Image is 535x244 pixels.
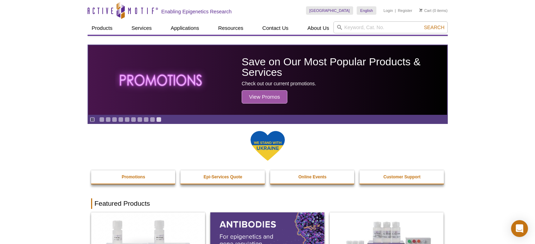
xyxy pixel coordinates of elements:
a: [GEOGRAPHIC_DATA] [306,6,354,15]
h2: Featured Products [91,198,444,209]
h2: Save on Our Most Popular Products & Services [242,57,443,78]
strong: Epi-Services Quote [204,174,242,179]
a: Contact Us [258,21,293,35]
a: Promotions [91,170,176,184]
a: Go to slide 6 [131,117,136,122]
div: Open Intercom Messenger [511,220,528,237]
span: View Promos [242,90,287,104]
strong: Online Events [298,174,326,179]
a: Go to slide 7 [137,117,142,122]
a: Toggle autoplay [90,117,95,122]
a: Go to slide 5 [125,117,130,122]
img: We Stand With Ukraine [250,130,285,161]
a: Go to slide 10 [156,117,161,122]
a: Resources [214,21,248,35]
input: Keyword, Cat. No. [333,21,448,33]
a: Products [88,21,117,35]
img: The word promotions written in all caps with a glowing effect [115,62,208,98]
li: | [395,6,396,15]
span: Search [424,25,444,30]
a: Epi-Services Quote [180,170,266,184]
a: About Us [303,21,333,35]
a: Go to slide 4 [118,117,123,122]
a: Applications [166,21,203,35]
p: Check out our current promotions. [242,80,443,87]
a: The word promotions written in all caps with a glowing effect Save on Our Most Popular Products &... [88,45,447,115]
a: Register [398,8,412,13]
a: Go to slide 8 [144,117,149,122]
a: Go to slide 2 [106,117,111,122]
a: Go to slide 9 [150,117,155,122]
img: Your Cart [419,8,422,12]
a: Services [127,21,156,35]
a: Login [383,8,393,13]
li: (0 items) [419,6,448,15]
strong: Customer Support [383,174,420,179]
a: Go to slide 3 [112,117,117,122]
a: English [357,6,376,15]
a: Cart [419,8,432,13]
h2: Enabling Epigenetics Research [161,8,232,15]
a: Go to slide 1 [99,117,104,122]
strong: Promotions [122,174,145,179]
button: Search [422,24,446,31]
a: Customer Support [359,170,445,184]
a: Online Events [270,170,355,184]
article: Save on Our Most Popular Products & Services [88,45,447,115]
